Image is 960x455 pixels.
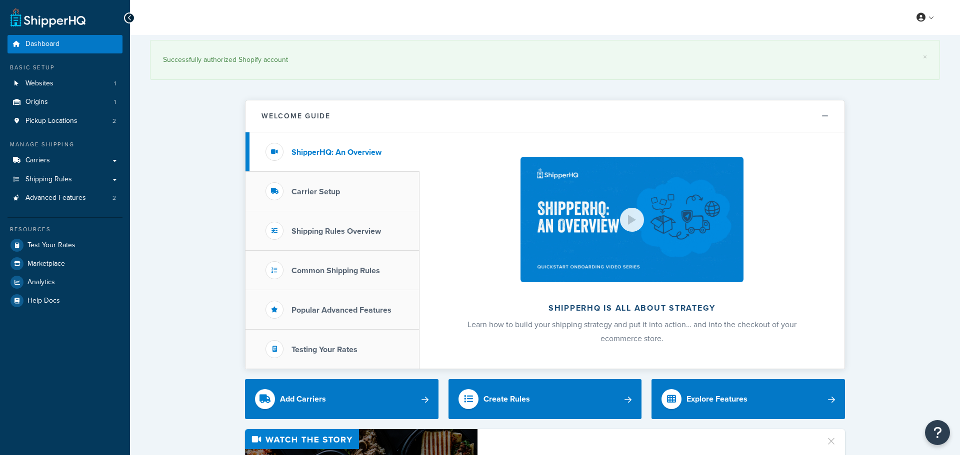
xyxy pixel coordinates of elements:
a: Marketplace [7,255,122,273]
h3: Shipping Rules Overview [291,227,381,236]
span: Shipping Rules [25,175,72,184]
a: × [923,53,927,61]
span: Pickup Locations [25,117,77,125]
h2: Welcome Guide [261,112,330,120]
span: Learn how to build your shipping strategy and put it into action… and into the checkout of your e... [467,319,796,344]
a: Advanced Features2 [7,189,122,207]
h3: Popular Advanced Features [291,306,391,315]
a: Pickup Locations2 [7,112,122,130]
a: Analytics [7,273,122,291]
h3: ShipperHQ: An Overview [291,148,381,157]
div: Create Rules [483,392,530,406]
h3: Common Shipping Rules [291,266,380,275]
a: Origins1 [7,93,122,111]
span: Origins [25,98,48,106]
h2: ShipperHQ is all about strategy [446,304,818,313]
span: 1 [114,98,116,106]
a: Test Your Rates [7,236,122,254]
span: Dashboard [25,40,59,48]
a: Carriers [7,151,122,170]
div: Manage Shipping [7,140,122,149]
span: Analytics [27,278,55,287]
span: 2 [112,117,116,125]
div: Resources [7,225,122,234]
li: Pickup Locations [7,112,122,130]
div: Add Carriers [280,392,326,406]
li: Websites [7,74,122,93]
div: Successfully authorized Shopify account [163,53,927,67]
a: Shipping Rules [7,170,122,189]
h3: Testing Your Rates [291,345,357,354]
a: Explore Features [651,379,845,419]
a: Dashboard [7,35,122,53]
a: Add Carriers [245,379,438,419]
span: Marketplace [27,260,65,268]
a: Help Docs [7,292,122,310]
div: Basic Setup [7,63,122,72]
button: Open Resource Center [925,420,950,445]
span: Test Your Rates [27,241,75,250]
span: Help Docs [27,297,60,305]
span: Websites [25,79,53,88]
img: ShipperHQ is all about strategy [520,157,743,282]
a: Create Rules [448,379,642,419]
span: 1 [114,79,116,88]
div: Explore Features [686,392,747,406]
button: Welcome Guide [245,100,844,132]
span: 2 [112,194,116,202]
span: Carriers [25,156,50,165]
li: Advanced Features [7,189,122,207]
span: Advanced Features [25,194,86,202]
li: Origins [7,93,122,111]
a: Websites1 [7,74,122,93]
h3: Carrier Setup [291,187,340,196]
